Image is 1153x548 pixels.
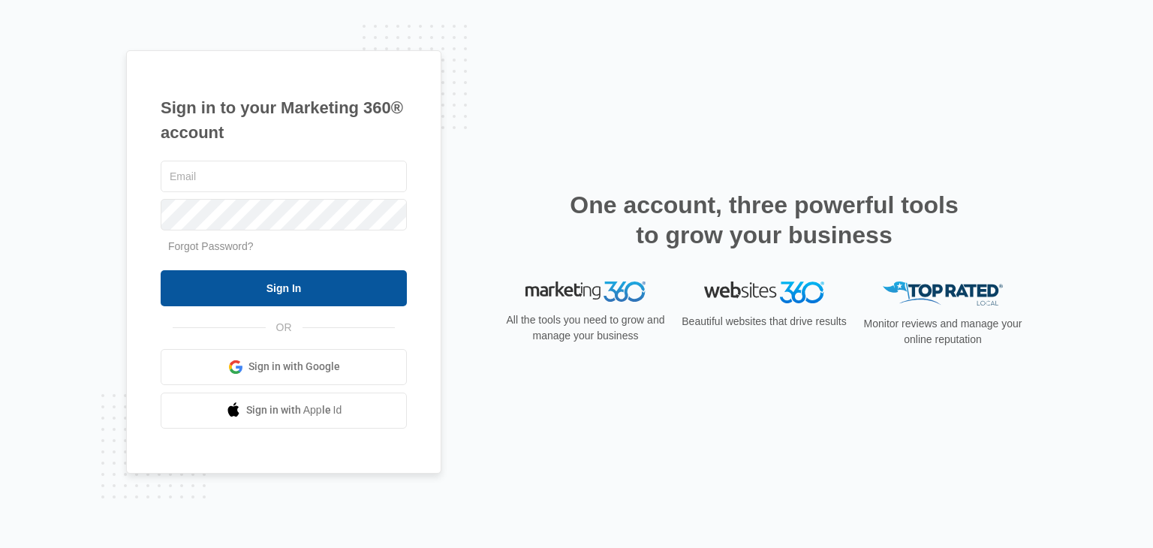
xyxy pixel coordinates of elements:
[161,95,407,145] h1: Sign in to your Marketing 360® account
[565,190,963,250] h2: One account, three powerful tools to grow your business
[161,349,407,385] a: Sign in with Google
[883,282,1003,306] img: Top Rated Local
[161,270,407,306] input: Sign In
[266,320,303,336] span: OR
[246,402,342,418] span: Sign in with Apple Id
[168,240,254,252] a: Forgot Password?
[859,316,1027,348] p: Monitor reviews and manage your online reputation
[248,359,340,375] span: Sign in with Google
[525,282,646,303] img: Marketing 360
[161,161,407,192] input: Email
[680,314,848,330] p: Beautiful websites that drive results
[161,393,407,429] a: Sign in with Apple Id
[704,282,824,303] img: Websites 360
[501,312,670,344] p: All the tools you need to grow and manage your business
